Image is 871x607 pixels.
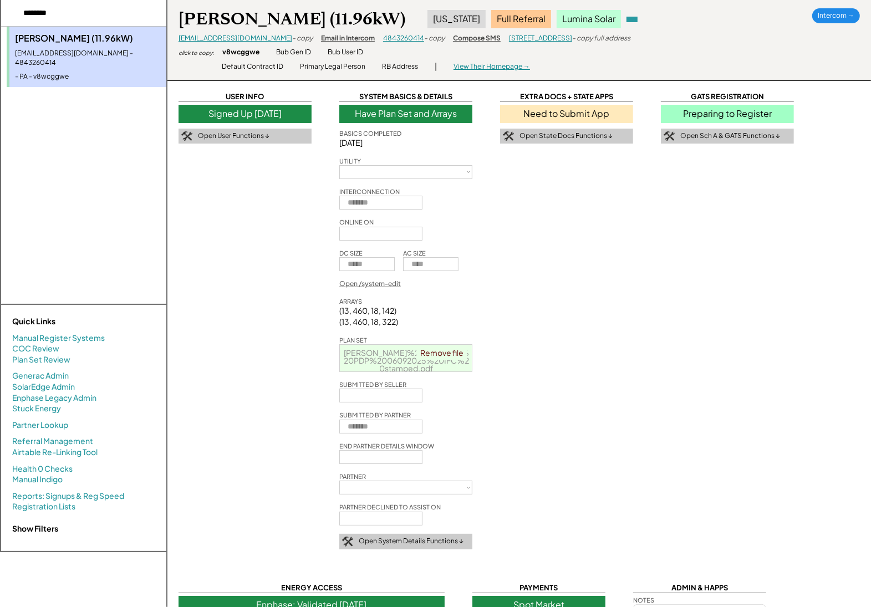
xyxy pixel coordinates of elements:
div: - copy [424,34,445,43]
a: Registration Lists [12,501,75,512]
img: tool-icon.png [342,537,353,547]
div: GATS REGISTRATION [661,91,794,102]
div: Signed Up [DATE] [179,105,312,123]
div: Bub User ID [328,48,363,57]
a: Health 0 Checks [12,463,73,475]
div: Lumina Solar [557,10,621,28]
a: COC Review [12,343,59,354]
a: Manual Indigo [12,474,63,485]
img: tool-icon.png [664,131,675,141]
div: [DATE] [339,137,472,149]
img: tool-icon.png [503,131,514,141]
div: PAYMENTS [472,583,605,593]
a: SolarEdge Admin [12,381,75,392]
a: [PERSON_NAME]%20Tomlinson%20PDP%2006092025%20IFC%20stamped.pdf [344,348,469,373]
div: EXTRA DOCS + STATE APPS [500,91,633,102]
div: Default Contract ID [222,62,283,72]
div: Bub Gen ID [276,48,311,57]
div: INTERCONNECTION [339,187,400,196]
div: UTILITY [339,157,361,165]
div: Need to Submit App [500,105,633,123]
a: Referral Management [12,436,93,447]
div: ARRAYS [339,297,362,305]
div: SYSTEM BASICS & DETAILS [339,91,472,102]
div: - copy full address [572,34,630,43]
a: [STREET_ADDRESS] [509,34,572,42]
div: [US_STATE] [427,10,486,28]
div: Email in Intercom [321,34,375,43]
div: Intercom → [812,8,860,23]
div: Primary Legal Person [300,62,365,72]
div: PARTNER DECLINED TO ASSIST ON [339,503,441,511]
div: PLAN SET [339,336,367,344]
a: Enphase Legacy Admin [12,392,96,404]
a: Plan Set Review [12,354,70,365]
div: [EMAIL_ADDRESS][DOMAIN_NAME] - 4843260414 [15,49,161,68]
div: (13, 460, 18, 142) (13, 460, 18, 322) [339,305,398,327]
div: click to copy: [179,49,214,57]
strong: Show Filters [12,523,58,533]
a: Remove file [416,345,467,360]
div: v8wcggwe [222,48,259,57]
a: [EMAIL_ADDRESS][DOMAIN_NAME] [179,34,292,42]
div: SUBMITTED BY PARTNER [339,411,411,419]
div: Preparing to Register [661,105,794,123]
div: DC SIZE [339,249,363,257]
a: Generac Admin [12,370,69,381]
a: Partner Lookup [12,420,68,431]
div: ADMIN & HAPPS [633,583,766,593]
div: Open /system-edit [339,279,401,289]
div: Open System Details Functions ↓ [359,537,463,546]
div: Quick Links [12,316,123,327]
div: | [435,61,437,72]
a: Manual Register Systems [12,333,105,344]
div: END PARTNER DETAILS WINDOW [339,442,434,450]
div: - copy [292,34,313,43]
a: Airtable Re-Linking Tool [12,447,98,458]
div: - PA - v8wcggwe [15,72,161,81]
div: NOTES [633,596,654,604]
a: Reports: Signups & Reg Speed [12,491,124,502]
div: SUBMITTED BY SELLER [339,380,406,389]
div: Full Referral [491,10,551,28]
img: tool-icon.png [181,131,192,141]
div: AC SIZE [403,249,426,257]
div: View Their Homepage → [454,62,530,72]
div: Open User Functions ↓ [198,131,269,141]
div: Open Sch A & GATS Functions ↓ [680,131,780,141]
div: USER INFO [179,91,312,102]
div: [PERSON_NAME] (11.96kW) [15,32,161,44]
div: Open State Docs Functions ↓ [519,131,613,141]
a: Stuck Energy [12,403,61,414]
a: 4843260414 [383,34,424,42]
div: ENERGY ACCESS [179,583,445,593]
div: [PERSON_NAME] (11.96kW) [179,8,405,30]
div: BASICS COMPLETED [339,129,401,137]
div: Compose SMS [453,34,501,43]
div: RB Address [382,62,418,72]
div: PARTNER [339,472,366,481]
div: ONLINE ON [339,218,374,226]
div: Have Plan Set and Arrays [339,105,472,123]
